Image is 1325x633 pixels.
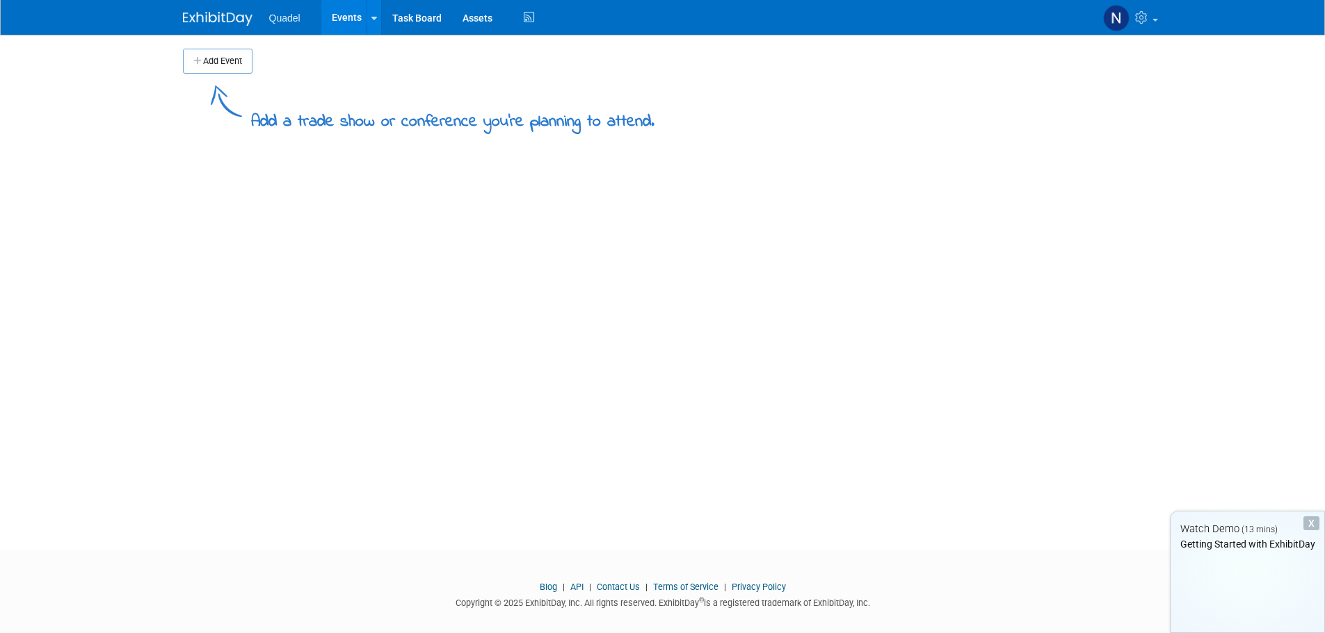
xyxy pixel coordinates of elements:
[570,582,584,592] a: API
[183,49,252,74] button: Add Event
[586,582,595,592] span: |
[269,13,300,24] span: Quadel
[642,582,651,592] span: |
[653,582,718,592] a: Terms of Service
[721,582,730,592] span: |
[732,582,786,592] a: Privacy Policy
[1103,5,1130,31] img: Nicholas Murphy
[1242,525,1278,534] span: (13 mins)
[1171,537,1324,551] div: Getting Started with ExhibitDay
[251,100,655,134] div: Add a trade show or conference you're planning to attend.
[1303,516,1319,530] div: Dismiss
[699,596,704,604] sup: ®
[1171,522,1324,536] div: Watch Demo
[597,582,640,592] a: Contact Us
[183,12,252,26] img: ExhibitDay
[559,582,568,592] span: |
[540,582,557,592] a: Blog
